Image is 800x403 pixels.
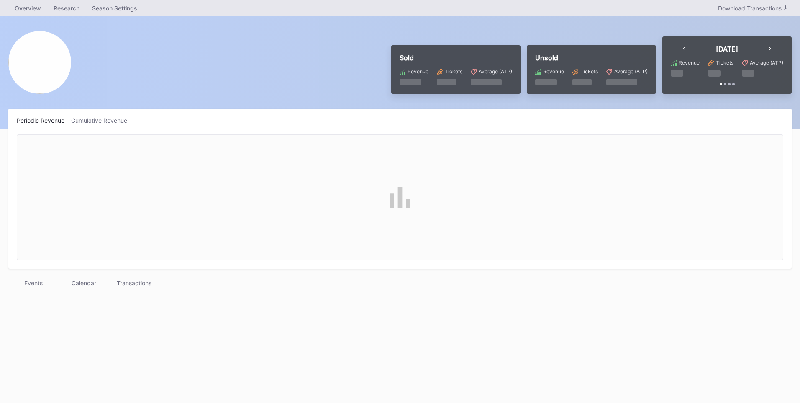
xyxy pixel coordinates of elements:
[17,117,71,124] div: Periodic Revenue
[408,68,428,75] div: Revenue
[8,2,47,14] a: Overview
[86,2,144,14] a: Season Settings
[59,277,109,289] div: Calendar
[716,59,733,66] div: Tickets
[750,59,783,66] div: Average (ATP)
[535,54,648,62] div: Unsold
[479,68,512,75] div: Average (ATP)
[47,2,86,14] a: Research
[679,59,700,66] div: Revenue
[614,68,648,75] div: Average (ATP)
[716,45,738,53] div: [DATE]
[445,68,462,75] div: Tickets
[718,5,787,12] div: Download Transactions
[109,277,159,289] div: Transactions
[543,68,564,75] div: Revenue
[400,54,512,62] div: Sold
[8,277,59,289] div: Events
[714,3,792,14] button: Download Transactions
[71,117,134,124] div: Cumulative Revenue
[580,68,598,75] div: Tickets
